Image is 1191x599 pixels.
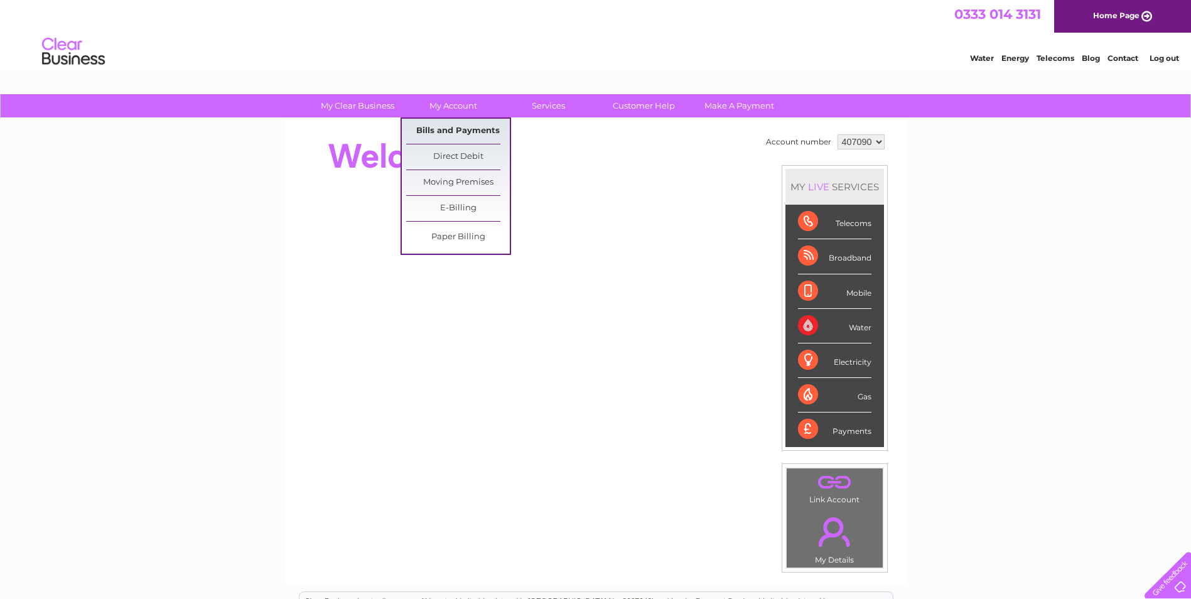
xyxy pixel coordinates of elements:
[786,507,883,568] td: My Details
[1150,53,1179,63] a: Log out
[406,225,510,250] a: Paper Billing
[798,205,871,239] div: Telecoms
[790,472,880,494] a: .
[798,239,871,274] div: Broadband
[406,119,510,144] a: Bills and Payments
[406,170,510,195] a: Moving Premises
[1037,53,1074,63] a: Telecoms
[763,131,834,153] td: Account number
[1107,53,1138,63] a: Contact
[798,343,871,378] div: Electricity
[497,94,600,117] a: Services
[406,144,510,170] a: Direct Debit
[785,169,884,205] div: MY SERVICES
[970,53,994,63] a: Water
[406,196,510,221] a: E-Billing
[592,94,696,117] a: Customer Help
[786,468,883,507] td: Link Account
[41,33,105,71] img: logo.png
[954,6,1041,22] a: 0333 014 3131
[798,309,871,343] div: Water
[798,274,871,309] div: Mobile
[1001,53,1029,63] a: Energy
[299,7,893,61] div: Clear Business is a trading name of Verastar Limited (registered in [GEOGRAPHIC_DATA] No. 3667643...
[401,94,505,117] a: My Account
[806,181,832,193] div: LIVE
[798,413,871,446] div: Payments
[1082,53,1100,63] a: Blog
[306,94,409,117] a: My Clear Business
[798,378,871,413] div: Gas
[687,94,791,117] a: Make A Payment
[790,510,880,554] a: .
